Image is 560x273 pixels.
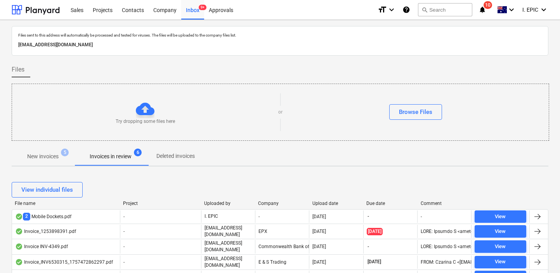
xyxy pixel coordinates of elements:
button: View [475,256,526,268]
span: 5 [61,149,69,156]
span: - [123,244,125,249]
div: [DATE] [312,259,326,265]
div: Invoice_1253898391.pdf [15,228,76,234]
div: View individual files [21,185,73,195]
div: OCR finished [15,213,23,220]
i: notifications [479,5,486,14]
p: [EMAIL_ADDRESS][DOMAIN_NAME] [205,240,252,253]
span: 2 [23,213,30,220]
i: keyboard_arrow_down [539,5,548,14]
button: View [475,225,526,238]
p: [EMAIL_ADDRESS][DOMAIN_NAME] [18,41,542,49]
div: [DATE] [312,229,326,234]
span: search [421,7,428,13]
div: Company [258,201,306,206]
p: Files sent to this address will automatically be processed and tested for viruses. The files will... [18,33,542,38]
span: - [123,259,125,265]
i: Knowledge base [402,5,410,14]
div: Due date [366,201,414,206]
div: [DATE] [312,244,326,249]
i: keyboard_arrow_down [507,5,516,14]
i: keyboard_arrow_down [387,5,396,14]
div: Project [123,201,198,206]
iframe: Chat Widget [521,236,560,273]
span: 9+ [199,5,206,10]
div: Comment [421,201,468,206]
p: New invoices [27,152,59,161]
button: Browse Files [389,104,442,120]
div: View [495,257,506,266]
span: I. EPIC [522,7,538,13]
p: I. EPIC [205,213,218,220]
div: - [421,214,422,219]
span: [DATE] [367,259,382,265]
div: Uploaded by [204,201,252,206]
p: or [278,109,283,115]
button: View individual files [12,182,83,198]
div: Invoice_INV6530315_1757472862297.pdf [15,259,113,265]
div: Upload date [312,201,360,206]
button: View [475,210,526,223]
span: - [367,243,370,250]
div: OCR finished [15,259,23,265]
div: [DATE] [312,214,326,219]
div: E & S Trading [255,255,309,269]
div: Mobile Dockets.pdf [15,213,71,220]
span: - [367,213,370,220]
p: Invoices in review [90,152,132,161]
div: Browse Files [399,107,432,117]
p: [EMAIL_ADDRESS][DOMAIN_NAME] [205,255,252,269]
button: View [475,240,526,253]
div: EPX [255,225,309,238]
div: - [255,210,309,223]
div: View [495,227,506,236]
p: Deleted invoices [156,152,195,160]
div: OCR finished [15,228,23,234]
p: [EMAIL_ADDRESS][DOMAIN_NAME] [205,225,252,238]
div: View [495,212,506,221]
span: Files [12,65,24,74]
span: 10 [484,1,492,9]
button: Search [418,3,472,16]
div: Commonwealth Bank of Australia [255,240,309,253]
span: [DATE] [367,228,383,235]
div: View [495,242,506,251]
span: - [123,214,125,219]
div: Try dropping some files hereorBrowse Files [12,84,549,141]
p: Try dropping some files here [116,118,175,125]
span: 6 [134,149,142,156]
div: Invoice INV-4349.pdf [15,243,68,250]
div: File name [15,201,117,206]
i: format_size [378,5,387,14]
div: OCR finished [15,243,23,250]
span: - [123,229,125,234]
